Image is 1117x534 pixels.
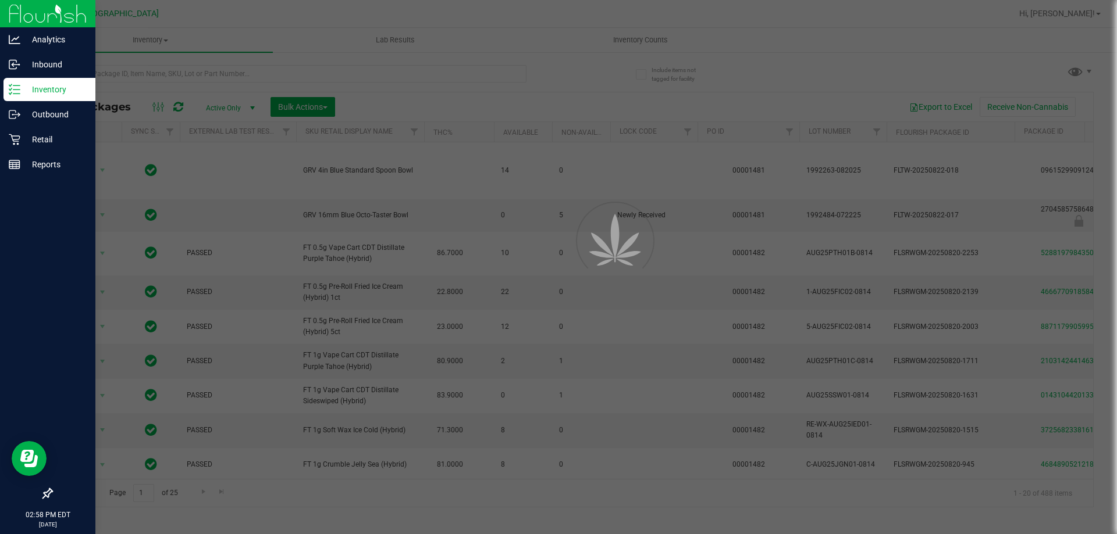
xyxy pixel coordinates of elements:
inline-svg: Analytics [9,34,20,45]
iframe: Resource center [12,441,47,476]
p: 02:58 PM EDT [5,510,90,520]
p: Analytics [20,33,90,46]
p: Outbound [20,107,90,121]
p: Inbound [20,58,90,71]
p: [DATE] [5,520,90,529]
inline-svg: Retail [9,134,20,145]
p: Inventory [20,83,90,96]
inline-svg: Inbound [9,59,20,70]
p: Reports [20,157,90,171]
inline-svg: Reports [9,159,20,170]
inline-svg: Inventory [9,84,20,95]
inline-svg: Outbound [9,109,20,120]
p: Retail [20,132,90,146]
